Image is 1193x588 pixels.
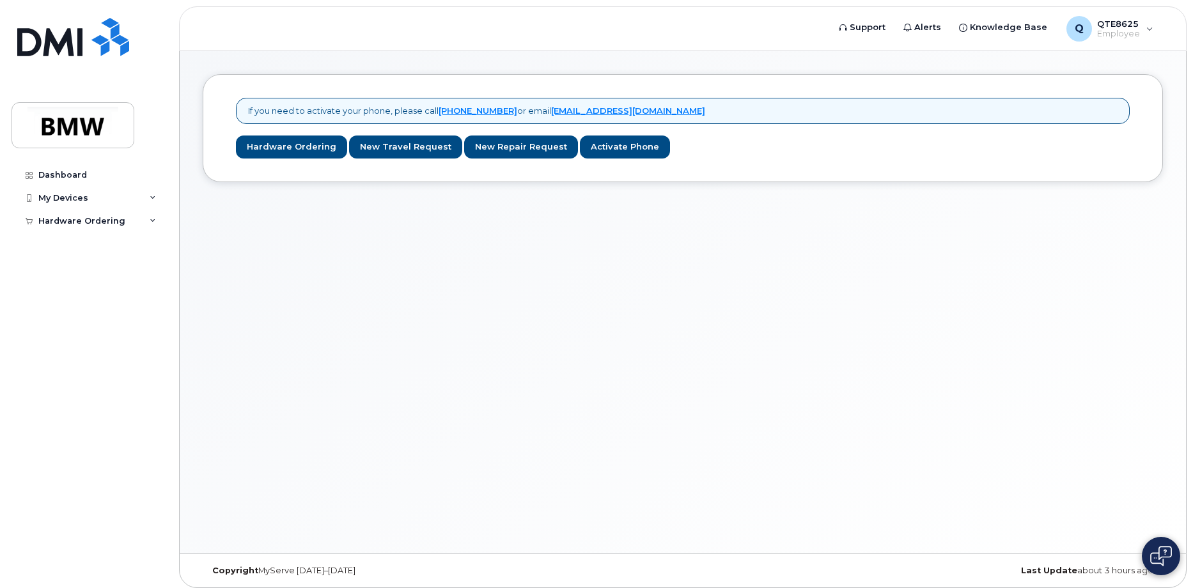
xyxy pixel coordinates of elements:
[203,566,523,576] div: MyServe [DATE]–[DATE]
[1150,546,1172,566] img: Open chat
[349,135,462,159] a: New Travel Request
[236,135,347,159] a: Hardware Ordering
[439,105,517,116] a: [PHONE_NUMBER]
[248,105,705,117] p: If you need to activate your phone, please call or email
[580,135,670,159] a: Activate Phone
[1021,566,1077,575] strong: Last Update
[843,566,1163,576] div: about 3 hours ago
[212,566,258,575] strong: Copyright
[551,105,705,116] a: [EMAIL_ADDRESS][DOMAIN_NAME]
[464,135,578,159] a: New Repair Request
